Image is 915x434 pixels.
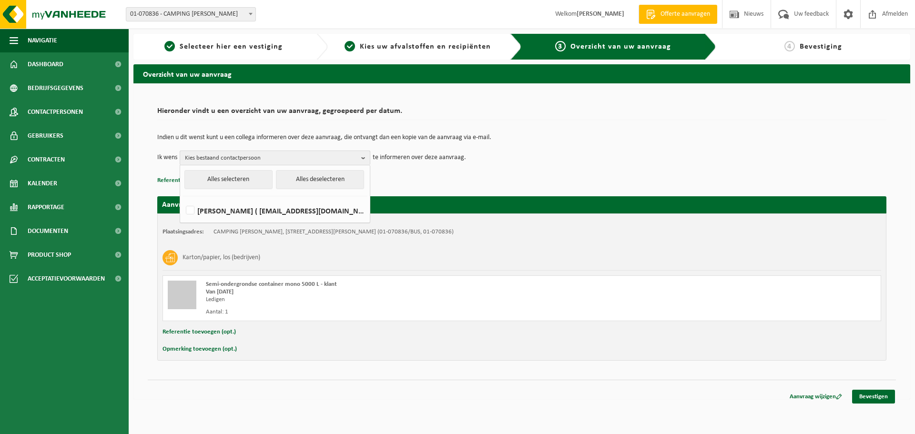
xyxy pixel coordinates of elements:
td: CAMPING [PERSON_NAME], [STREET_ADDRESS][PERSON_NAME] (01-070836/BUS, 01-070836) [213,228,454,236]
a: Offerte aanvragen [639,5,717,24]
span: Selecteer hier een vestiging [180,43,283,50]
span: Gebruikers [28,124,63,148]
span: Overzicht van uw aanvraag [570,43,671,50]
a: Bevestigen [852,390,895,404]
div: Ledigen [206,296,560,303]
span: 1 [164,41,175,51]
button: Alles deselecteren [276,170,364,189]
p: Indien u dit wenst kunt u een collega informeren over deze aanvraag, die ontvangt dan een kopie v... [157,134,886,141]
strong: Aanvraag voor [DATE] [162,201,234,209]
span: 3 [555,41,566,51]
h2: Hieronder vindt u een overzicht van uw aanvraag, gegroepeerd per datum. [157,107,886,120]
span: Documenten [28,219,68,243]
button: Opmerking toevoegen (opt.) [163,343,237,355]
span: Semi-ondergrondse container mono 5000 L - klant [206,281,337,287]
span: Contracten [28,148,65,172]
span: Contactpersonen [28,100,83,124]
a: Aanvraag wijzigen [783,390,849,404]
span: 01-070836 - CAMPING ASTRID - BREDENE [126,8,255,21]
span: Offerte aanvragen [658,10,712,19]
span: Bedrijfsgegevens [28,76,83,100]
button: Referentie toevoegen (opt.) [157,174,231,187]
p: te informeren over deze aanvraag. [373,151,466,165]
span: 2 [345,41,355,51]
button: Alles selecteren [184,170,273,189]
span: Acceptatievoorwaarden [28,267,105,291]
span: 4 [784,41,795,51]
strong: Van [DATE] [206,289,234,295]
h3: Karton/papier, los (bedrijven) [183,250,260,265]
span: Kalender [28,172,57,195]
a: 1Selecteer hier een vestiging [138,41,309,52]
span: Bevestiging [800,43,842,50]
label: [PERSON_NAME] ( [EMAIL_ADDRESS][DOMAIN_NAME] ) [184,203,365,218]
p: Ik wens [157,151,177,165]
button: Referentie toevoegen (opt.) [163,326,236,338]
a: 2Kies uw afvalstoffen en recipiënten [333,41,503,52]
span: Kies uw afvalstoffen en recipiënten [360,43,491,50]
span: Kies bestaand contactpersoon [185,151,357,165]
span: Rapportage [28,195,64,219]
span: Navigatie [28,29,57,52]
span: 01-070836 - CAMPING ASTRID - BREDENE [126,7,256,21]
h2: Overzicht van uw aanvraag [133,64,910,83]
button: Kies bestaand contactpersoon [180,151,370,165]
strong: [PERSON_NAME] [577,10,624,18]
div: Aantal: 1 [206,308,560,316]
span: Product Shop [28,243,71,267]
strong: Plaatsingsadres: [163,229,204,235]
span: Dashboard [28,52,63,76]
